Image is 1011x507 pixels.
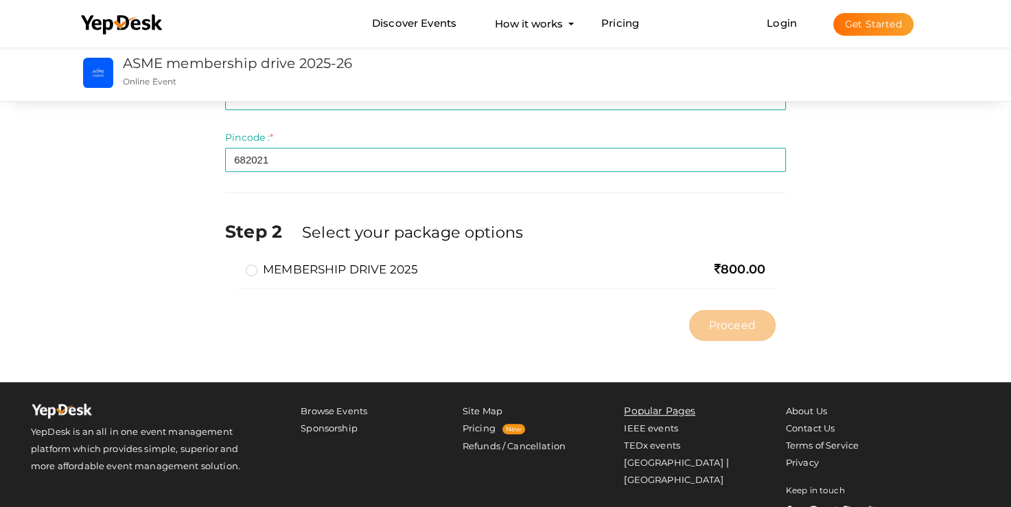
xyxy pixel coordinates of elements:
a: Pricing [601,11,639,36]
img: TB03FAF8_small.png [83,58,113,88]
span: | [726,456,729,469]
a: Pricing [463,422,496,433]
label: Pincode : [225,131,273,144]
a: TEDx events [624,440,680,451]
a: Sponsorship [301,422,358,433]
a: [GEOGRAPHIC_DATA] [624,474,723,485]
span: Proceed [709,317,756,333]
label: Keep in touch [786,482,845,499]
label: Step 2 [225,219,299,244]
a: ASME membership drive 2025-26 [123,55,353,71]
a: Contact Us [786,422,835,433]
li: Popular Pages [624,403,738,420]
a: About Us [786,405,827,416]
button: How it works [491,11,567,36]
a: Site Map [463,405,502,416]
span: New [502,424,525,434]
button: Proceed [689,310,776,341]
button: Get Started [833,13,914,36]
span: 800.00 [714,262,765,277]
a: Refunds / Cancellation [463,440,566,451]
p: YepDesk is an all in one event management platform which provides simple, superior and more affor... [31,423,253,475]
a: Login [767,16,797,30]
a: [GEOGRAPHIC_DATA] [624,457,723,468]
a: Discover Events [372,11,456,36]
a: Terms of Service [786,440,859,451]
a: Privacy [786,457,819,468]
p: Online Event [123,76,629,87]
a: Browse Events [301,405,367,416]
a: IEEE events [624,422,678,433]
label: Select your package options [302,221,523,243]
img: Yepdesk [31,403,93,423]
label: MEMBERSHIP DRIVE 2025 [246,261,418,278]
